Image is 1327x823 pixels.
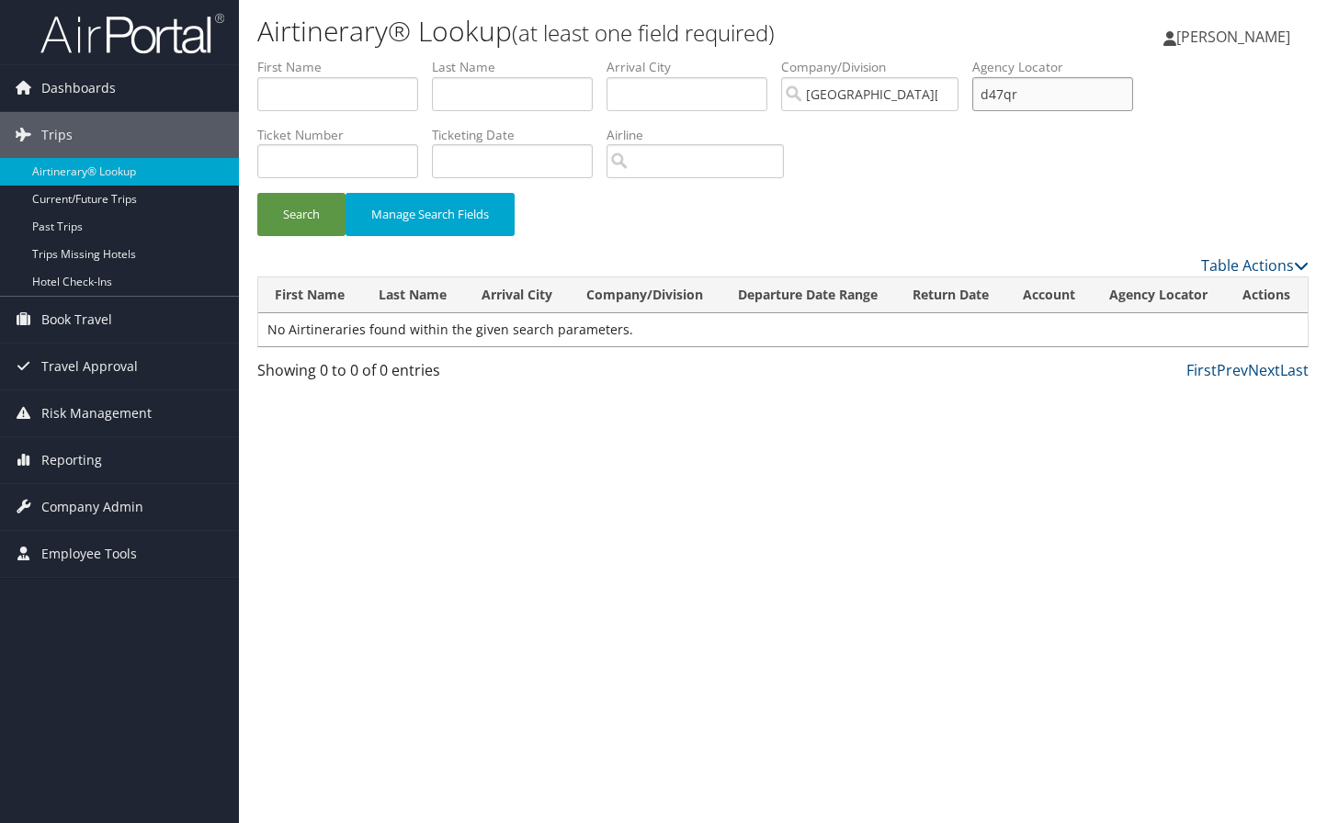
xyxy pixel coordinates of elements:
[1217,360,1248,380] a: Prev
[257,193,346,236] button: Search
[512,17,775,48] small: (at least one field required)
[1176,27,1290,47] span: [PERSON_NAME]
[465,277,570,313] th: Arrival City: activate to sort column ascending
[1006,277,1093,313] th: Account: activate to sort column ascending
[41,112,73,158] span: Trips
[1248,360,1280,380] a: Next
[432,126,607,144] label: Ticketing Date
[41,390,152,436] span: Risk Management
[570,277,721,313] th: Company/Division
[40,12,224,55] img: airportal-logo.png
[41,437,102,483] span: Reporting
[346,193,515,236] button: Manage Search Fields
[1186,360,1217,380] a: First
[258,277,362,313] th: First Name: activate to sort column ascending
[257,12,958,51] h1: Airtinerary® Lookup
[1163,9,1309,64] a: [PERSON_NAME]
[362,277,464,313] th: Last Name: activate to sort column ascending
[972,58,1147,76] label: Agency Locator
[41,65,116,111] span: Dashboards
[721,277,896,313] th: Departure Date Range: activate to sort column ascending
[41,531,137,577] span: Employee Tools
[257,126,432,144] label: Ticket Number
[1280,360,1309,380] a: Last
[257,58,432,76] label: First Name
[41,484,143,530] span: Company Admin
[41,297,112,343] span: Book Travel
[1093,277,1226,313] th: Agency Locator: activate to sort column ascending
[607,58,781,76] label: Arrival City
[781,58,972,76] label: Company/Division
[607,126,798,144] label: Airline
[432,58,607,76] label: Last Name
[1201,255,1309,276] a: Table Actions
[257,359,500,390] div: Showing 0 to 0 of 0 entries
[1226,277,1308,313] th: Actions
[896,277,1006,313] th: Return Date: activate to sort column ascending
[41,344,138,389] span: Travel Approval
[258,313,1308,346] td: No Airtineraries found within the given search parameters.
